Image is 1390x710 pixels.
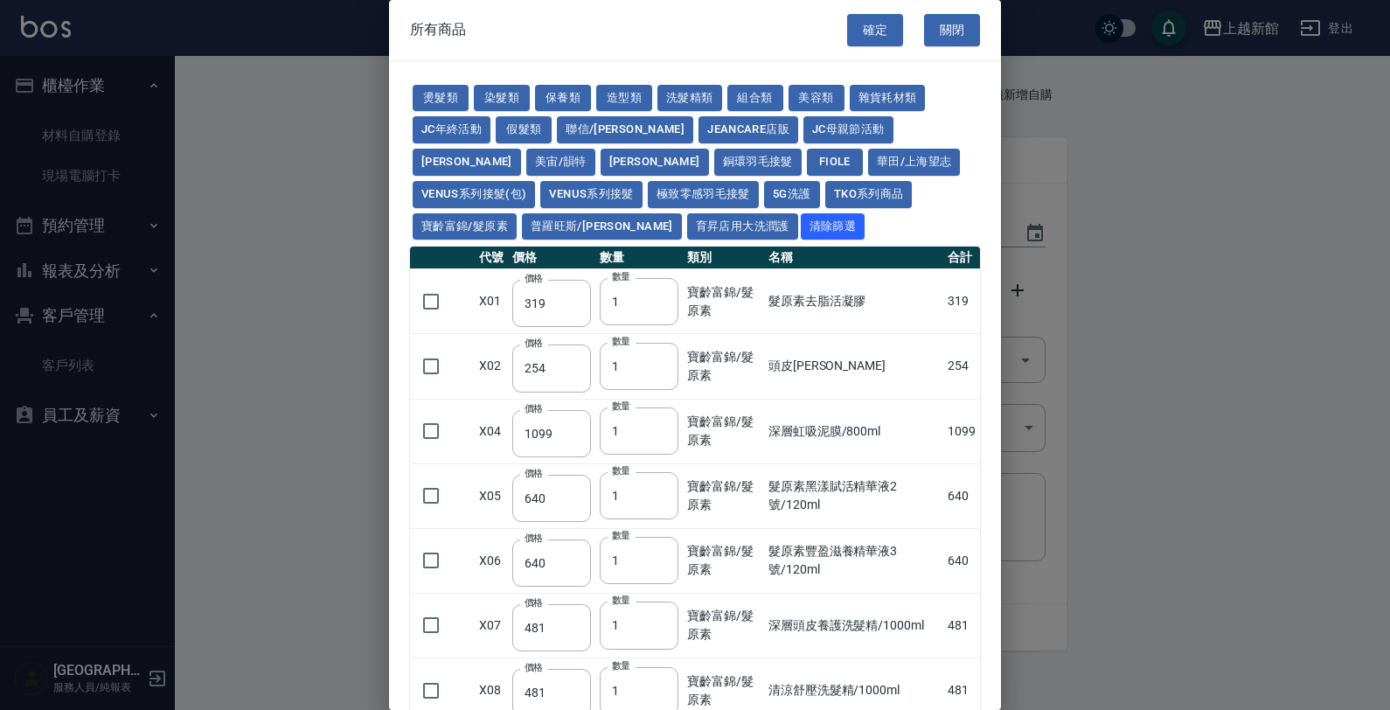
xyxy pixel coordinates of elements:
[540,181,642,208] button: Venus系列接髮
[683,528,764,593] td: 寶齡富錦/髮原素
[764,528,943,593] td: 髮原素豐盈滋養精華液3號/120ml
[475,269,508,334] td: X01
[943,528,980,593] td: 640
[596,85,652,112] button: 造型類
[475,528,508,593] td: X06
[413,85,469,112] button: 燙髮類
[687,213,798,240] button: 育昇店用大洗潤護
[943,399,980,463] td: 1099
[413,213,517,240] button: 寶齡富錦/髮原素
[764,247,943,269] th: 名稱
[525,467,543,480] label: 價格
[410,21,466,38] span: 所有商品
[413,116,490,143] button: JC年終活動
[847,14,903,46] button: 確定
[943,593,980,658] td: 481
[943,463,980,528] td: 640
[727,85,783,112] button: 組合類
[943,269,980,334] td: 319
[657,85,722,112] button: 洗髮精類
[525,402,543,415] label: 價格
[714,149,802,176] button: 銅環羽毛接髮
[475,334,508,399] td: X02
[683,247,764,269] th: 類別
[764,399,943,463] td: 深層虹吸泥膜/800ml
[764,593,943,658] td: 深層頭皮養護洗髮精/1000ml
[474,85,530,112] button: 染髮類
[683,593,764,658] td: 寶齡富錦/髮原素
[525,272,543,285] label: 價格
[612,464,630,477] label: 數量
[825,181,913,208] button: TKO系列商品
[525,596,543,609] label: 價格
[413,181,535,208] button: Venus系列接髮(包)
[496,116,552,143] button: 假髮類
[943,334,980,399] td: 254
[526,149,595,176] button: 美宙/韻特
[943,247,980,269] th: 合計
[525,661,543,674] label: 價格
[522,213,682,240] button: 普羅旺斯/[PERSON_NAME]
[764,181,820,208] button: 5G洗護
[612,594,630,607] label: 數量
[525,532,543,545] label: 價格
[601,149,709,176] button: [PERSON_NAME]
[557,116,693,143] button: 聯信/[PERSON_NAME]
[475,247,508,269] th: 代號
[803,116,893,143] button: JC母親節活動
[801,213,865,240] button: 清除篩選
[683,399,764,463] td: 寶齡富錦/髮原素
[764,334,943,399] td: 頭皮[PERSON_NAME]
[595,247,683,269] th: 數量
[807,149,863,176] button: FIOLE
[535,85,591,112] button: 保養類
[475,593,508,658] td: X07
[612,335,630,348] label: 數量
[508,247,595,269] th: 價格
[648,181,759,208] button: 極致零感羽毛接髮
[764,269,943,334] td: 髮原素去脂活凝膠
[924,14,980,46] button: 關閉
[764,463,943,528] td: 髮原素黑漾賦活精華液2號/120ml
[475,463,508,528] td: X05
[612,400,630,413] label: 數量
[789,85,844,112] button: 美容類
[868,149,961,176] button: 華田/上海望志
[683,463,764,528] td: 寶齡富錦/髮原素
[698,116,798,143] button: JeanCare店販
[612,270,630,283] label: 數量
[413,149,521,176] button: [PERSON_NAME]
[612,529,630,542] label: 數量
[683,269,764,334] td: 寶齡富錦/髮原素
[475,399,508,463] td: X04
[683,334,764,399] td: 寶齡富錦/髮原素
[525,337,543,350] label: 價格
[850,85,926,112] button: 雜貨耗材類
[612,659,630,672] label: 數量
